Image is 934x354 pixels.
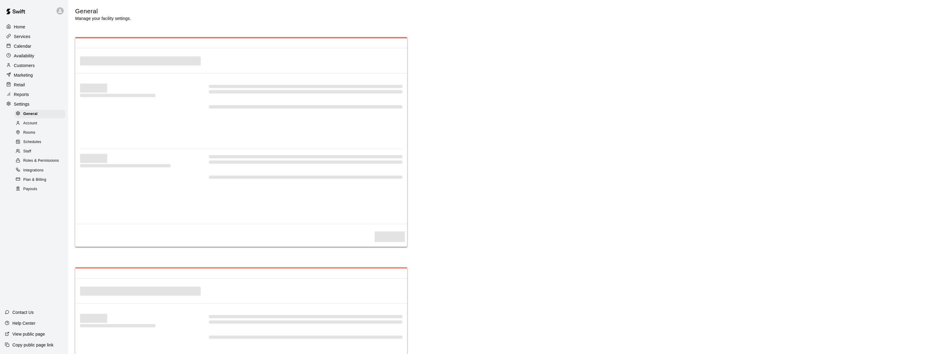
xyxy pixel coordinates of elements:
[23,148,31,155] span: Staff
[5,22,63,31] a: Home
[14,110,66,118] div: General
[14,138,68,147] a: Schedules
[23,139,41,145] span: Schedules
[14,175,68,184] a: Plan & Billing
[14,185,66,193] div: Payouts
[14,24,25,30] p: Home
[14,147,68,156] a: Staff
[75,15,131,21] p: Manage your facility settings.
[14,176,66,184] div: Plan & Billing
[14,129,66,137] div: Rooms
[5,42,63,51] a: Calendar
[14,62,35,69] p: Customers
[14,156,68,166] a: Roles & Permissions
[14,119,66,128] div: Account
[23,177,46,183] span: Plan & Billing
[23,186,37,192] span: Payouts
[5,71,63,80] a: Marketing
[12,320,35,326] p: Help Center
[5,90,63,99] a: Reports
[12,309,34,315] p: Contact Us
[5,100,63,109] a: Settings
[5,51,63,60] a: Availability
[14,53,34,59] p: Availability
[14,43,31,49] p: Calendar
[14,128,68,138] a: Rooms
[5,61,63,70] a: Customers
[14,147,66,156] div: Staff
[14,33,30,40] p: Services
[14,166,68,175] a: Integrations
[14,101,30,107] p: Settings
[12,342,53,348] p: Copy public page link
[23,120,37,126] span: Account
[14,72,33,78] p: Marketing
[14,166,66,175] div: Integrations
[14,138,66,146] div: Schedules
[14,91,29,97] p: Reports
[5,80,63,89] a: Retail
[14,82,25,88] p: Retail
[14,157,66,165] div: Roles & Permissions
[5,32,63,41] a: Services
[14,184,68,194] a: Payouts
[75,7,131,15] h5: General
[23,130,35,136] span: Rooms
[23,167,44,174] span: Integrations
[14,119,68,128] a: Account
[14,109,68,119] a: General
[12,331,45,337] p: View public page
[23,111,38,117] span: General
[23,158,59,164] span: Roles & Permissions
